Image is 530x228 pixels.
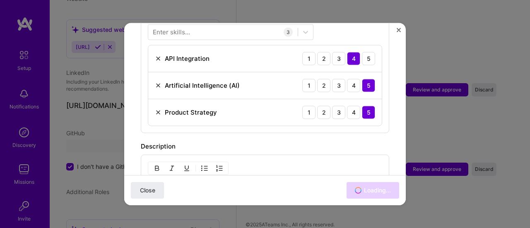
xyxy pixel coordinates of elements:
[165,81,240,90] div: Artificial Intelligence (AI)
[153,28,190,36] div: Enter skills...
[165,108,217,117] div: Product Strategy
[140,186,155,194] span: Close
[317,79,330,92] div: 2
[332,106,345,119] div: 3
[169,165,175,171] img: Italic
[155,109,161,115] img: Remove
[302,52,316,65] div: 1
[154,165,160,171] img: Bold
[155,55,161,62] img: Remove
[317,106,330,119] div: 2
[362,52,375,65] div: 5
[332,52,345,65] div: 3
[317,52,330,65] div: 2
[131,182,164,199] button: Close
[183,165,190,171] img: Underline
[332,79,345,92] div: 3
[201,165,208,171] img: UL
[284,27,293,36] div: 3
[302,106,316,119] div: 1
[165,54,210,63] div: API Integration
[347,106,360,119] div: 4
[155,82,161,89] img: Remove
[302,79,316,92] div: 1
[141,142,176,150] label: Description
[362,79,375,92] div: 5
[362,106,375,119] div: 5
[216,165,223,171] img: OL
[397,28,401,36] button: Close
[347,52,360,65] div: 4
[347,79,360,92] div: 4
